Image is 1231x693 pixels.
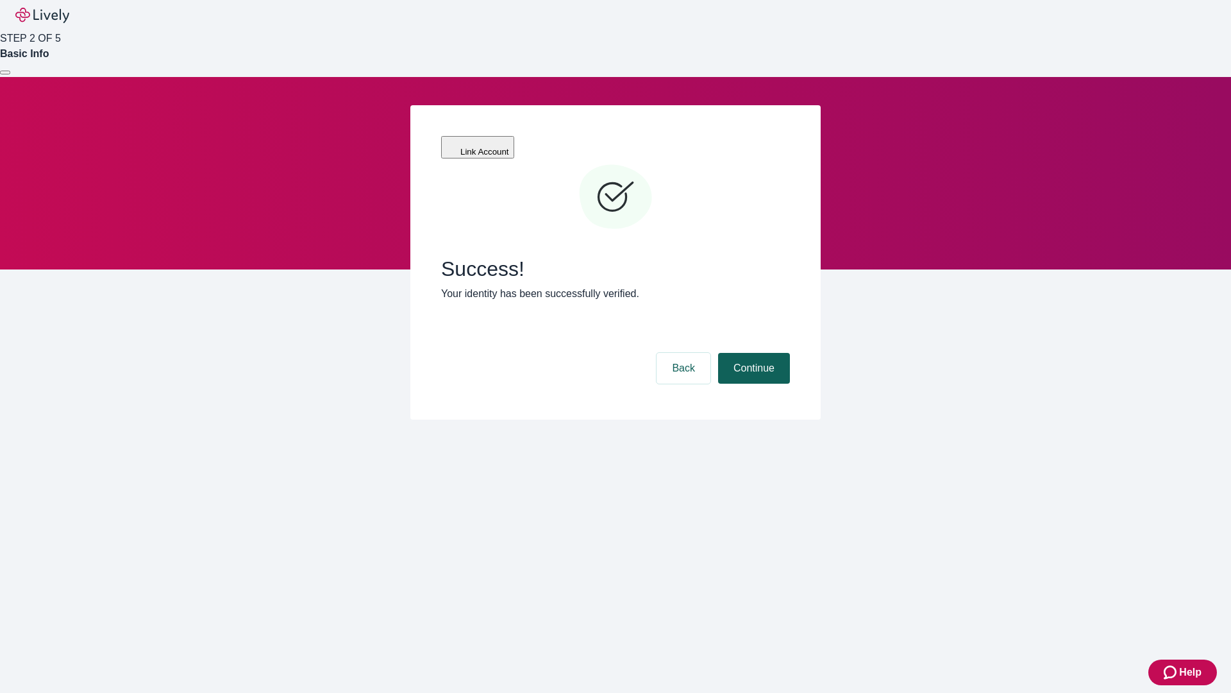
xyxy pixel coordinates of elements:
button: Zendesk support iconHelp [1148,660,1217,685]
p: Your identity has been successfully verified. [441,286,790,302]
svg: Zendesk support icon [1164,665,1179,680]
span: Help [1179,665,1202,680]
button: Link Account [441,136,514,158]
button: Continue [718,353,790,384]
img: Lively [15,8,69,23]
button: Back [657,353,710,384]
svg: Checkmark icon [577,159,654,236]
span: Success! [441,257,790,281]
